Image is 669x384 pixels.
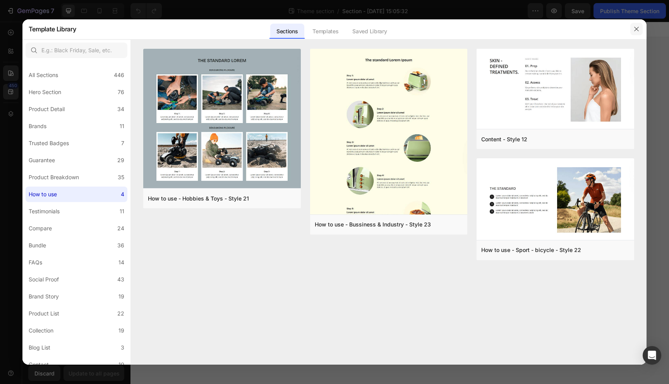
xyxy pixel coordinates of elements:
div: Trusted Badges [29,139,69,148]
div: 446 [114,70,124,80]
img: htu21.png [143,49,301,190]
div: 76 [118,87,124,97]
div: Blog List [29,343,50,352]
div: Contact [29,360,49,369]
div: Drop element here [254,36,295,43]
div: FAQs [29,258,42,267]
div: 43 [117,275,124,284]
div: 19 [118,292,124,301]
div: Templates [306,24,345,39]
div: Product Detail [29,105,65,114]
div: 10 [118,360,124,369]
div: Compare [29,224,52,233]
div: 24 [117,224,124,233]
div: Brand Story [29,292,59,301]
div: 19 [118,326,124,335]
div: 11 [120,207,124,216]
div: 36 [117,241,124,250]
div: Brands [29,122,46,131]
div: How to use - Hobbies & Toys - Style 21 [148,194,249,203]
div: How to use - Bussiness & Industry - Style 23 [315,220,431,229]
div: Collection [29,326,53,335]
input: E.g.: Black Friday, Sale, etc. [26,43,127,58]
div: Guarantee [29,156,55,165]
div: 34 [117,105,124,114]
div: Hero Section [29,87,61,97]
div: Product List [29,309,59,318]
div: Saved Library [346,24,393,39]
img: htu22.png [477,158,634,241]
div: 22 [117,309,124,318]
div: Social Proof [29,275,59,284]
div: Open Intercom Messenger [643,346,661,365]
div: 3 [121,343,124,352]
div: Content - Style 12 [481,135,527,144]
div: Sections [270,24,304,39]
img: htu12.png [477,49,634,131]
div: All Sections [29,70,58,80]
img: htu23.png [310,49,468,252]
div: How to use [29,190,57,199]
div: How to use - Sport - bicycle - Style 22 [481,245,581,255]
div: Product Breakdown [29,173,79,182]
div: Bundle [29,241,46,250]
div: 7 [121,139,124,148]
div: Testimonials [29,207,60,216]
div: 14 [118,258,124,267]
div: 11 [120,122,124,131]
div: 4 [121,190,124,199]
div: 35 [118,173,124,182]
h2: Template Library [29,19,76,39]
div: 29 [117,156,124,165]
